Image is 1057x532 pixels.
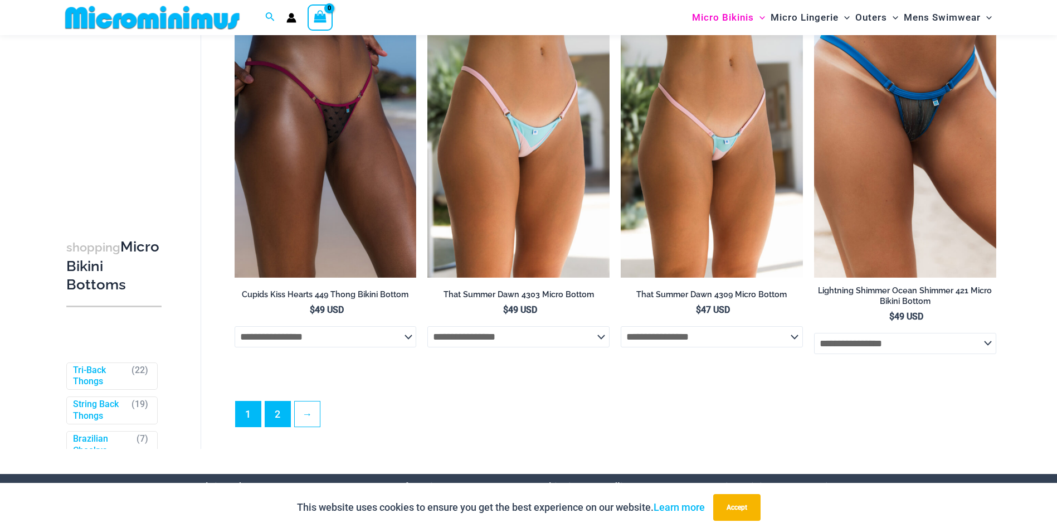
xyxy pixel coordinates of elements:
[308,4,333,30] a: View Shopping Cart, empty
[889,311,894,322] span: $
[814,4,996,278] img: Lightning Shimmer Ocean Shimmer 421 Micro 01
[853,3,901,32] a: OutersMenu ToggleMenu Toggle
[887,3,898,32] span: Menu Toggle
[814,4,996,278] a: Lightning Shimmer Ocean Shimmer 421 Micro 01Lightning Shimmer Ocean Shimmer 421 Micro 02Lightning...
[771,3,839,32] span: Micro Lingerie
[855,3,887,32] span: Outers
[904,3,981,32] span: Mens Swimwear
[286,13,296,23] a: Account icon link
[621,289,803,304] a: That Summer Dawn 4309 Micro Bottom
[717,481,836,492] a: Microminimus Community
[140,433,145,444] span: 7
[503,304,537,315] bdi: 49 USD
[137,433,148,457] span: ( )
[621,4,803,278] a: That Summer Dawn 4309 Micro 02That Summer Dawn 4309 Micro 01That Summer Dawn 4309 Micro 01
[235,289,417,304] a: Cupids Kiss Hearts 449 Thong Bikini Bottom
[889,311,923,322] bdi: 49 USD
[310,304,315,315] span: $
[131,365,148,388] span: ( )
[901,3,995,32] a: Mens SwimwearMenu ToggleMenu Toggle
[427,4,610,278] a: That Summer Dawn 4303 Micro 01That Summer Dawn 3063 Tri Top 4303 Micro 05That Summer Dawn 3063 Tr...
[235,4,417,278] img: Cupids Kiss Hearts 449 Thong 01
[131,399,148,422] span: ( )
[713,494,761,521] button: Accept
[265,402,290,427] a: Page 2
[427,289,610,300] h2: That Summer Dawn 4303 Micro Bottom
[135,399,145,409] span: 19
[66,240,120,254] span: shopping
[368,481,444,492] a: Terms of Service
[839,3,850,32] span: Menu Toggle
[235,4,417,278] a: Cupids Kiss Hearts 449 Thong 01Cupids Kiss Hearts 323 Underwire Top 449 Thong 05Cupids Kiss Heart...
[235,401,996,433] nav: Product Pagination
[696,304,701,315] span: $
[310,304,344,315] bdi: 49 USD
[73,399,126,422] a: String Back Thongs
[503,304,508,315] span: $
[692,3,754,32] span: Micro Bikinis
[73,433,131,457] a: Brazilian Cheekys
[981,3,992,32] span: Menu Toggle
[135,365,145,375] span: 22
[696,304,730,315] bdi: 47 USD
[73,365,126,388] a: Tri-Back Thongs
[236,402,261,427] span: Page 1
[66,238,162,294] h3: Micro Bikini Bottoms
[427,4,610,278] img: That Summer Dawn 4303 Micro 01
[61,5,244,30] img: MM SHOP LOGO FLAT
[621,289,803,300] h2: That Summer Dawn 4309 Micro Bottom
[235,289,417,300] h2: Cupids Kiss Hearts 449 Thong Bikini Bottom
[654,501,705,513] a: Learn more
[814,286,996,306] h2: Lightning Shimmer Ocean Shimmer 421 Micro Bikini Bottom
[297,499,705,516] p: This website uses cookies to ensure you get the best experience on our website.
[295,402,320,427] a: →
[543,481,634,492] a: Shipping & Handling
[194,481,265,492] a: Fabric and Care
[689,3,768,32] a: Micro BikinisMenu ToggleMenu Toggle
[754,3,765,32] span: Menu Toggle
[768,3,853,32] a: Micro LingerieMenu ToggleMenu Toggle
[265,11,275,25] a: Search icon link
[621,4,803,278] img: That Summer Dawn 4309 Micro 02
[427,289,610,304] a: That Summer Dawn 4303 Micro Bottom
[688,2,997,33] nav: Site Navigation
[814,286,996,311] a: Lightning Shimmer Ocean Shimmer 421 Micro Bikini Bottom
